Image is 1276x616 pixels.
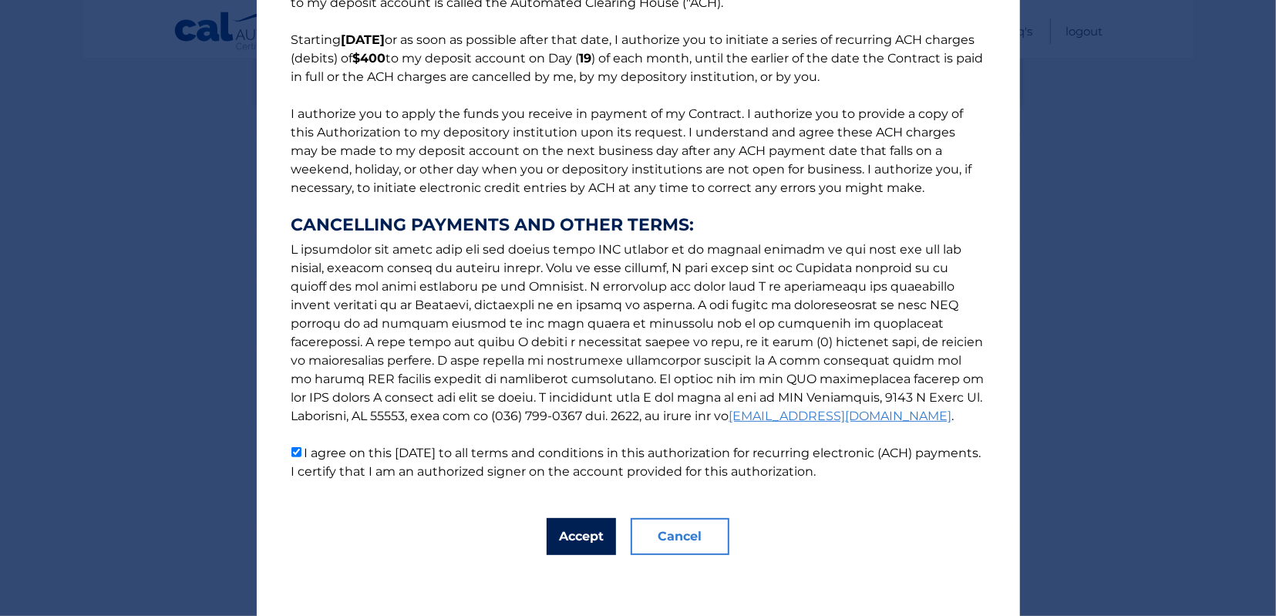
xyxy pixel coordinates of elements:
[729,409,952,423] a: [EMAIL_ADDRESS][DOMAIN_NAME]
[580,51,592,66] b: 19
[353,51,386,66] b: $400
[547,518,616,555] button: Accept
[291,216,985,234] strong: CANCELLING PAYMENTS AND OTHER TERMS:
[631,518,729,555] button: Cancel
[342,32,385,47] b: [DATE]
[291,446,981,479] label: I agree on this [DATE] to all terms and conditions in this authorization for recurring electronic...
